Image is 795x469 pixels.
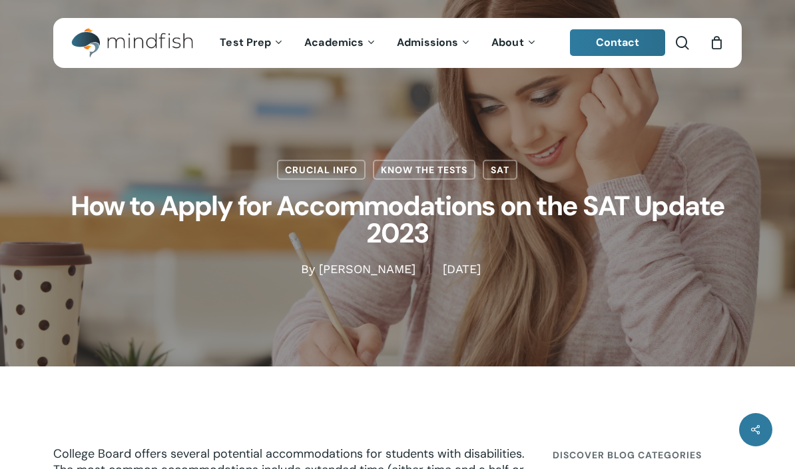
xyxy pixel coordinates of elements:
[570,29,666,56] a: Contact
[481,37,547,49] a: About
[483,160,517,180] a: SAT
[210,18,547,68] nav: Main Menu
[301,264,315,273] span: By
[553,443,742,467] h4: Discover Blog Categories
[220,35,271,49] span: Test Prep
[304,35,364,49] span: Academics
[294,37,387,49] a: Academics
[387,37,481,49] a: Admissions
[596,35,640,49] span: Contact
[319,261,415,275] a: [PERSON_NAME]
[373,160,475,180] a: Know the Tests
[491,35,524,49] span: About
[397,35,458,49] span: Admissions
[210,37,294,49] a: Test Prep
[707,381,776,450] iframe: Chatbot
[53,18,742,68] header: Main Menu
[429,264,494,273] span: [DATE]
[277,160,366,180] a: Crucial Info
[65,180,730,261] h1: How to Apply for Accommodations on the SAT Update 2023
